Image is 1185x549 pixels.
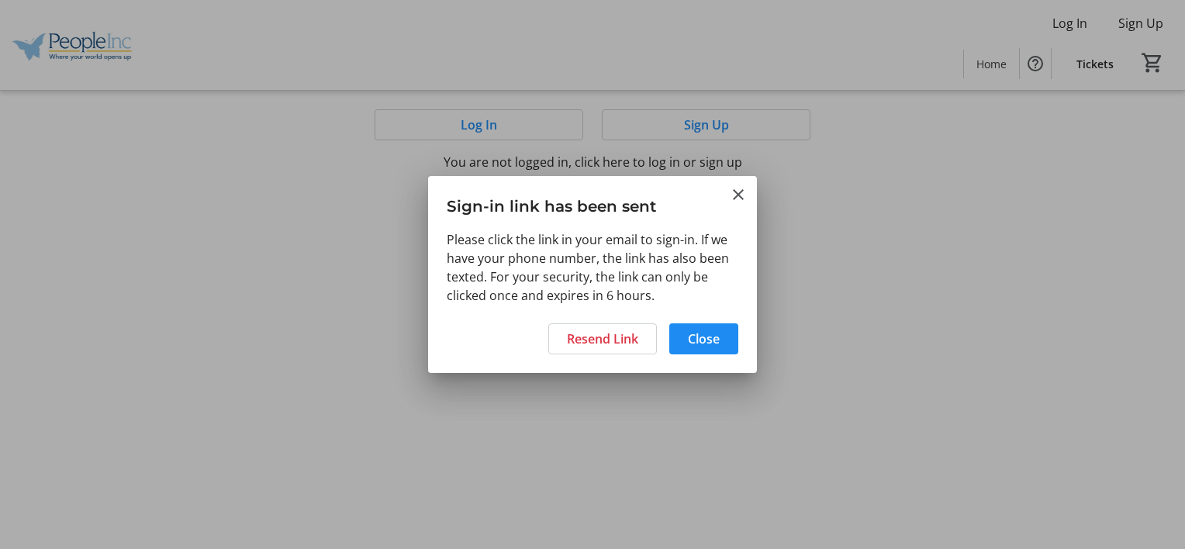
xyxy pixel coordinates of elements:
[729,185,748,204] button: Close
[567,330,638,348] span: Resend Link
[548,323,657,354] button: Resend Link
[428,176,757,230] h3: Sign-in link has been sent
[669,323,738,354] button: Close
[688,330,720,348] span: Close
[428,230,757,314] div: Please click the link in your email to sign-in. If we have your phone number, the link has also b...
